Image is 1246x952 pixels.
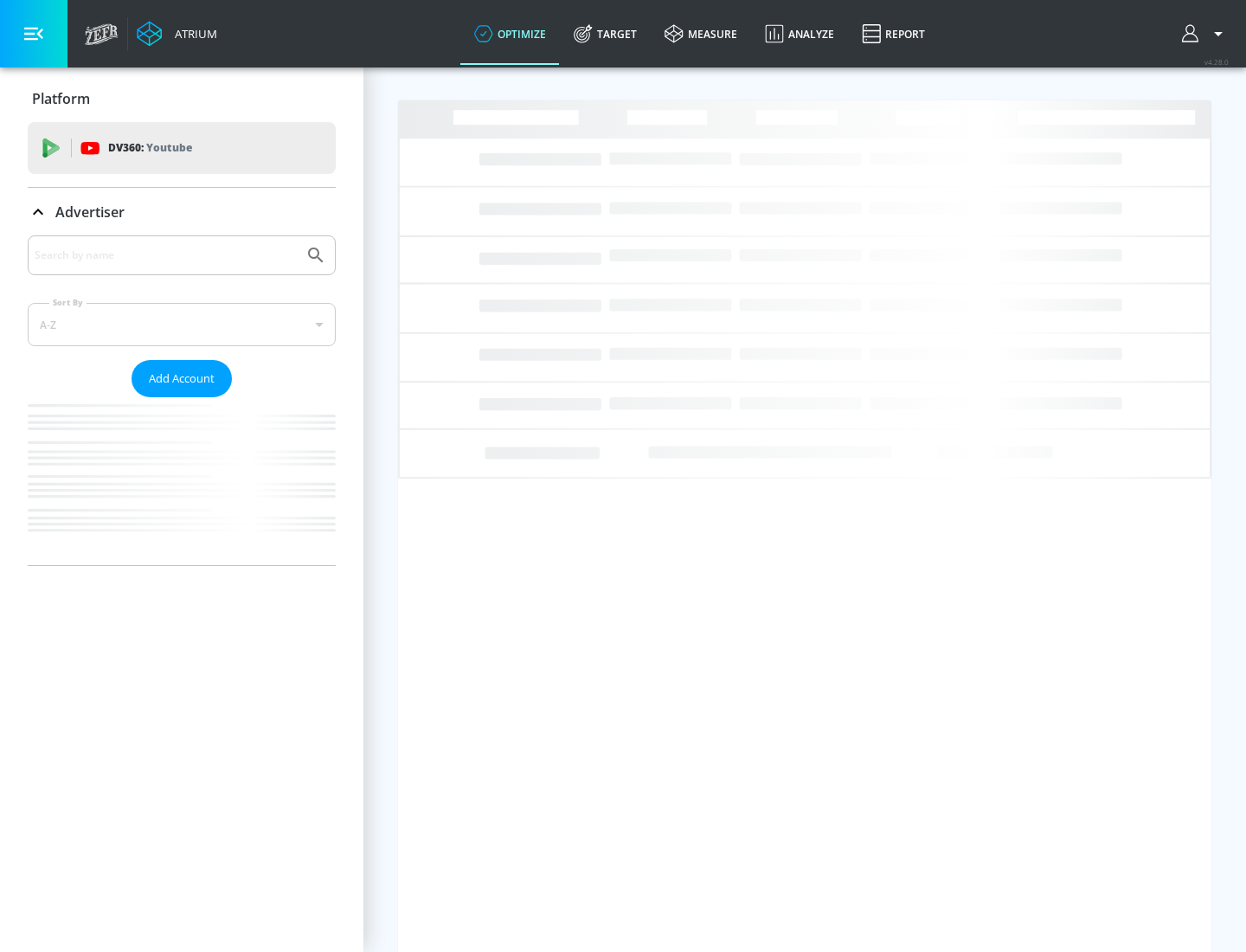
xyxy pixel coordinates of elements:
div: Advertiser [28,235,336,565]
div: DV360: Youtube [28,122,336,174]
div: Advertiser [28,188,336,236]
label: Sort By [49,297,87,308]
input: Search by name [35,244,297,267]
p: Youtube [146,138,192,157]
a: optimize [460,3,560,65]
div: Platform [28,74,336,123]
div: A-Z [28,303,336,346]
span: Add Account [149,369,215,389]
nav: list of Advertiser [28,397,336,565]
a: Report [848,3,939,65]
a: Target [560,3,651,65]
div: Atrium [168,26,217,42]
p: DV360: [108,138,192,158]
p: Advertiser [55,203,125,222]
button: Add Account [132,360,232,397]
span: v 4.28.0 [1204,57,1229,67]
a: measure [651,3,751,65]
a: Atrium [137,21,217,47]
p: Platform [32,89,90,108]
a: Analyze [751,3,848,65]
